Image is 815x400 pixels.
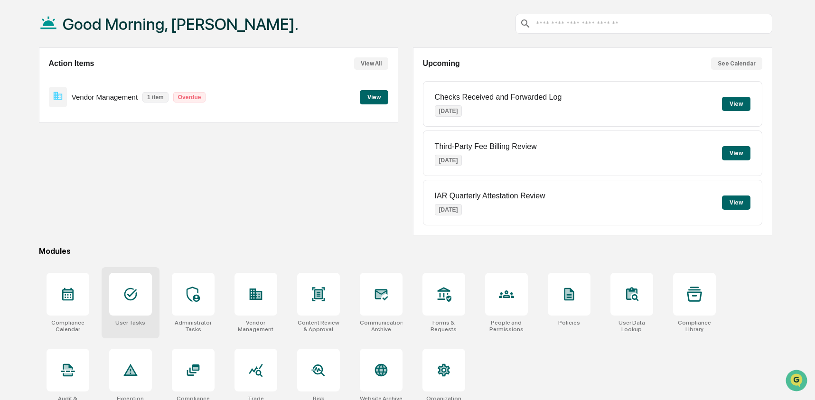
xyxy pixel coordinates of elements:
span: Attestations [78,120,118,129]
button: Start new chat [161,75,173,87]
div: Content Review & Approval [297,319,340,333]
div: Communications Archive [360,319,403,333]
p: 1 item [142,92,169,102]
div: Administrator Tasks [172,319,215,333]
div: Modules [39,247,772,256]
span: Preclearance [19,120,61,129]
p: Checks Received and Forwarded Log [435,93,562,102]
button: View [722,97,750,111]
button: View All [354,57,388,70]
div: We're available if you need us! [32,82,120,90]
div: Vendor Management [234,319,277,333]
span: Pylon [94,161,115,168]
p: Overdue [173,92,206,102]
div: 🗄️ [69,121,76,128]
p: IAR Quarterly Attestation Review [435,192,545,200]
p: Third-Party Fee Billing Review [435,142,537,151]
div: 🖐️ [9,121,17,128]
p: [DATE] [435,204,462,215]
button: View [722,195,750,210]
button: See Calendar [711,57,762,70]
span: Data Lookup [19,138,60,147]
img: 1746055101610-c473b297-6a78-478c-a979-82029cc54cd1 [9,73,27,90]
div: 🔎 [9,139,17,146]
button: View [722,146,750,160]
button: View [360,90,388,104]
div: People and Permissions [485,319,528,333]
p: [DATE] [435,105,462,117]
p: How can we help? [9,20,173,35]
h2: Action Items [49,59,94,68]
h2: Upcoming [423,59,460,68]
a: View [360,92,388,101]
div: User Tasks [115,319,145,326]
p: Vendor Management [72,93,138,101]
div: Policies [558,319,580,326]
div: Forms & Requests [422,319,465,333]
a: 🔎Data Lookup [6,134,64,151]
a: 🖐️Preclearance [6,116,65,133]
div: Start new chat [32,73,156,82]
iframe: Open customer support [785,369,810,394]
h1: Good Morning, [PERSON_NAME]. [63,15,299,34]
div: Compliance Calendar [47,319,89,333]
a: Powered byPylon [67,160,115,168]
div: Compliance Library [673,319,716,333]
p: [DATE] [435,155,462,166]
a: 🗄️Attestations [65,116,122,133]
div: User Data Lookup [610,319,653,333]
